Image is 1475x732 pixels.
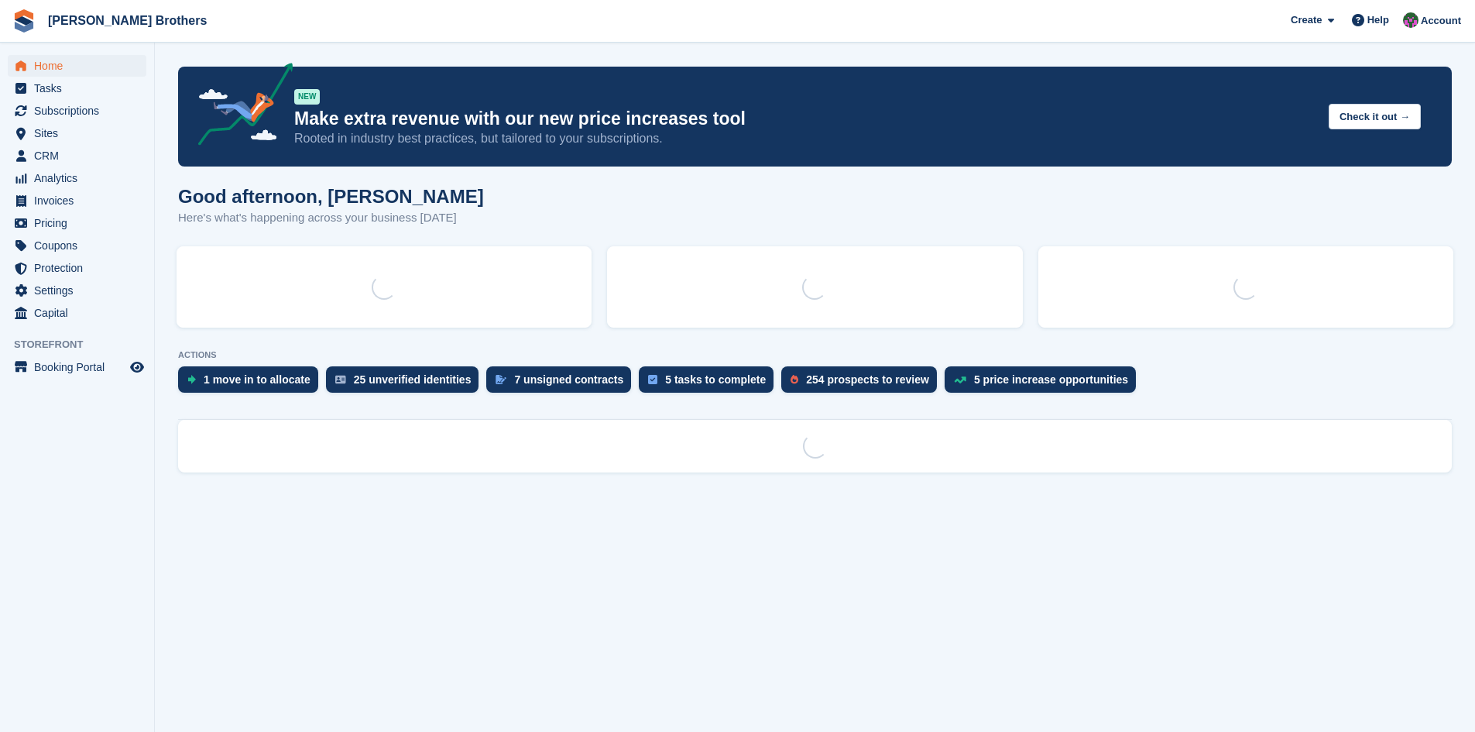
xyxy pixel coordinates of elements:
a: 5 tasks to complete [639,366,781,400]
a: Preview store [128,358,146,376]
a: menu [8,212,146,234]
img: prospect-51fa495bee0391a8d652442698ab0144808aea92771e9ea1ae160a38d050c398.svg [791,375,798,384]
a: menu [8,145,146,167]
img: price_increase_opportunities-93ffe204e8149a01c8c9dc8f82e8f89637d9d84a8eef4429ea346261dce0b2c0.svg [954,376,966,383]
a: menu [8,235,146,256]
p: Make extra revenue with our new price increases tool [294,108,1316,130]
span: CRM [34,145,127,167]
div: 1 move in to allocate [204,373,310,386]
div: NEW [294,89,320,105]
span: Help [1367,12,1389,28]
p: Here's what's happening across your business [DATE] [178,209,484,227]
a: menu [8,356,146,378]
span: Create [1291,12,1322,28]
span: Sites [34,122,127,144]
a: menu [8,280,146,301]
a: 25 unverified identities [326,366,487,400]
button: Check it out → [1329,104,1421,129]
img: verify_identity-adf6edd0f0f0b5bbfe63781bf79b02c33cf7c696d77639b501bdc392416b5a36.svg [335,375,346,384]
span: Tasks [34,77,127,99]
a: menu [8,257,146,279]
img: Nick Wright [1403,12,1418,28]
div: 25 unverified identities [354,373,472,386]
img: stora-icon-8386f47178a22dfd0bd8f6a31ec36ba5ce8667c1dd55bd0f319d3a0aa187defe.svg [12,9,36,33]
a: menu [8,302,146,324]
div: 254 prospects to review [806,373,929,386]
h1: Good afternoon, [PERSON_NAME] [178,186,484,207]
a: menu [8,190,146,211]
span: Capital [34,302,127,324]
span: Pricing [34,212,127,234]
span: Settings [34,280,127,301]
a: menu [8,100,146,122]
div: 5 tasks to complete [665,373,766,386]
img: task-75834270c22a3079a89374b754ae025e5fb1db73e45f91037f5363f120a921f8.svg [648,375,657,384]
span: Protection [34,257,127,279]
span: Invoices [34,190,127,211]
a: 254 prospects to review [781,366,945,400]
div: 7 unsigned contracts [514,373,623,386]
span: Booking Portal [34,356,127,378]
a: 5 price increase opportunities [945,366,1144,400]
span: Analytics [34,167,127,189]
img: move_ins_to_allocate_icon-fdf77a2bb77ea45bf5b3d319d69a93e2d87916cf1d5bf7949dd705db3b84f3ca.svg [187,375,196,384]
a: menu [8,122,146,144]
span: Storefront [14,337,154,352]
span: Account [1421,13,1461,29]
a: 7 unsigned contracts [486,366,639,400]
div: 5 price increase opportunities [974,373,1128,386]
p: Rooted in industry best practices, but tailored to your subscriptions. [294,130,1316,147]
img: contract_signature_icon-13c848040528278c33f63329250d36e43548de30e8caae1d1a13099fd9432cc5.svg [496,375,506,384]
span: Subscriptions [34,100,127,122]
span: Home [34,55,127,77]
a: menu [8,77,146,99]
span: Coupons [34,235,127,256]
img: price-adjustments-announcement-icon-8257ccfd72463d97f412b2fc003d46551f7dbcb40ab6d574587a9cd5c0d94... [185,63,293,151]
a: menu [8,167,146,189]
a: menu [8,55,146,77]
a: 1 move in to allocate [178,366,326,400]
p: ACTIONS [178,350,1452,360]
a: [PERSON_NAME] Brothers [42,8,213,33]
